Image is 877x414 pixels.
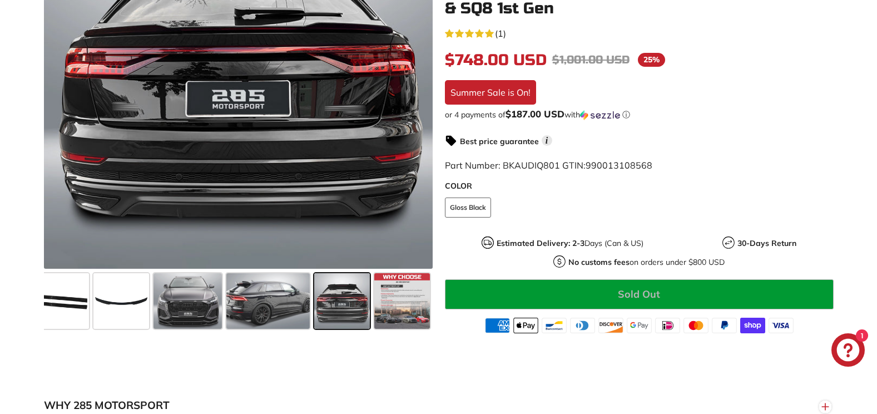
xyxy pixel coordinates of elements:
[495,27,506,40] span: (1)
[580,110,620,120] img: Sezzle
[828,333,868,369] inbox-online-store-chat: Shopify online store chat
[445,26,834,40] a: 5.0 rating (1 votes)
[445,80,536,105] div: Summer Sale is On!
[627,318,652,333] img: google_pay
[542,135,552,146] span: i
[445,109,834,120] div: or 4 payments of with
[445,279,834,309] button: Sold Out
[737,238,796,248] strong: 30-Days Return
[618,288,660,300] span: Sold Out
[769,318,794,333] img: visa
[506,108,564,120] span: $187.00 USD
[740,318,765,333] img: shopify_pay
[513,318,538,333] img: apple_pay
[598,318,623,333] img: discover
[683,318,708,333] img: master
[638,53,665,67] span: 25%
[542,318,567,333] img: bancontact
[568,257,725,268] p: on orders under $800 USD
[445,51,547,70] span: $748.00 USD
[497,238,584,248] strong: Estimated Delivery: 2-3
[497,238,643,249] p: Days (Can & US)
[655,318,680,333] img: ideal
[570,318,595,333] img: diners_club
[568,257,630,267] strong: No customs fees
[586,160,652,171] span: 990013108568
[712,318,737,333] img: paypal
[445,180,834,192] label: COLOR
[485,318,510,333] img: american_express
[445,160,652,171] span: Part Number: BKAUDIQ801 GTIN:
[552,53,630,67] span: $1,001.00 USD
[445,109,834,120] div: or 4 payments of$187.00 USDwithSezzle Click to learn more about Sezzle
[460,136,539,146] strong: Best price guarantee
